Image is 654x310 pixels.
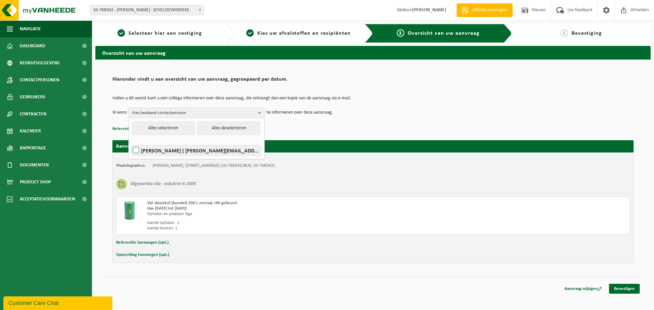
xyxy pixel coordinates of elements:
strong: Plaatsingsadres: [116,163,146,168]
span: 10-768342 - EDDY TROSSAERT - SCHELDEWINDEKE [90,5,204,15]
span: Bedrijfsgegevens [20,54,60,71]
a: Offerte aanvragen [456,3,513,17]
span: Contracten [20,105,46,123]
img: LP-LD-00200-MET-21.png [120,200,140,221]
strong: [PERSON_NAME] [412,7,446,13]
a: 1Selecteer hier een vestiging [99,29,221,37]
button: Opmerking toevoegen (opt.) [116,250,169,259]
span: Gebruikers [20,88,45,105]
span: Vat vloeistof (bondel) 200 L metaal, UN-gekeurd [147,201,237,205]
button: Referentie toevoegen (opt.) [112,125,165,133]
span: Contactpersonen [20,71,59,88]
h2: Overzicht van uw aanvraag [95,46,651,59]
td: [PERSON_NAME], [STREET_ADDRESS] (10-768342/BUS, 10-768342) [153,163,275,168]
p: Ik wens [112,108,127,118]
a: Aanvraag wijzigen [559,284,607,294]
span: Rapportage [20,140,46,157]
strong: Aanvraag voor [DATE] [116,144,167,149]
div: Ophalen en plaatsen lege [147,211,400,217]
span: 1 [118,29,125,37]
label: [PERSON_NAME] ( [PERSON_NAME][EMAIL_ADDRESS][DOMAIN_NAME] ) [131,145,261,156]
span: Acceptatievoorwaarden [20,191,75,208]
p: te informeren over deze aanvraag. [266,108,333,118]
div: Aantal leveren: 1 [147,226,400,231]
span: Kies bestaand contactpersoon [132,108,255,118]
span: 2 [246,29,254,37]
span: Dashboard [20,37,45,54]
span: Kalender [20,123,41,140]
div: Aantal ophalen : 1 [147,220,400,226]
button: Kies bestaand contactpersoon [128,108,265,118]
a: Bevestigen [609,284,640,294]
span: 4 [561,29,568,37]
span: Selecteer hier een vestiging [128,31,202,36]
strong: Van [DATE] tot [DATE] [147,206,187,211]
span: Product Shop [20,174,51,191]
button: Referentie toevoegen (opt.) [116,238,169,247]
span: Documenten [20,157,49,174]
h3: Afgewerkte olie - industrie in 200lt [130,179,196,190]
button: Alles deselecteren [197,121,260,135]
span: 10-768342 - EDDY TROSSAERT - SCHELDEWINDEKE [90,5,203,15]
iframe: chat widget [3,295,114,310]
a: 2Kies uw afvalstoffen en recipiënten [238,29,360,37]
p: Indien u dit wenst kunt u een collega informeren over deze aanvraag, die ontvangt dan een kopie v... [112,96,634,101]
span: Bevestiging [572,31,602,36]
span: Offerte aanvragen [470,7,509,14]
span: Overzicht van uw aanvraag [408,31,480,36]
h2: Hieronder vindt u een overzicht van uw aanvraag, gegroepeerd per datum. [112,77,634,86]
span: Navigatie [20,20,41,37]
span: Kies uw afvalstoffen en recipiënten [257,31,351,36]
span: 3 [397,29,404,37]
button: Alles selecteren [132,121,195,135]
